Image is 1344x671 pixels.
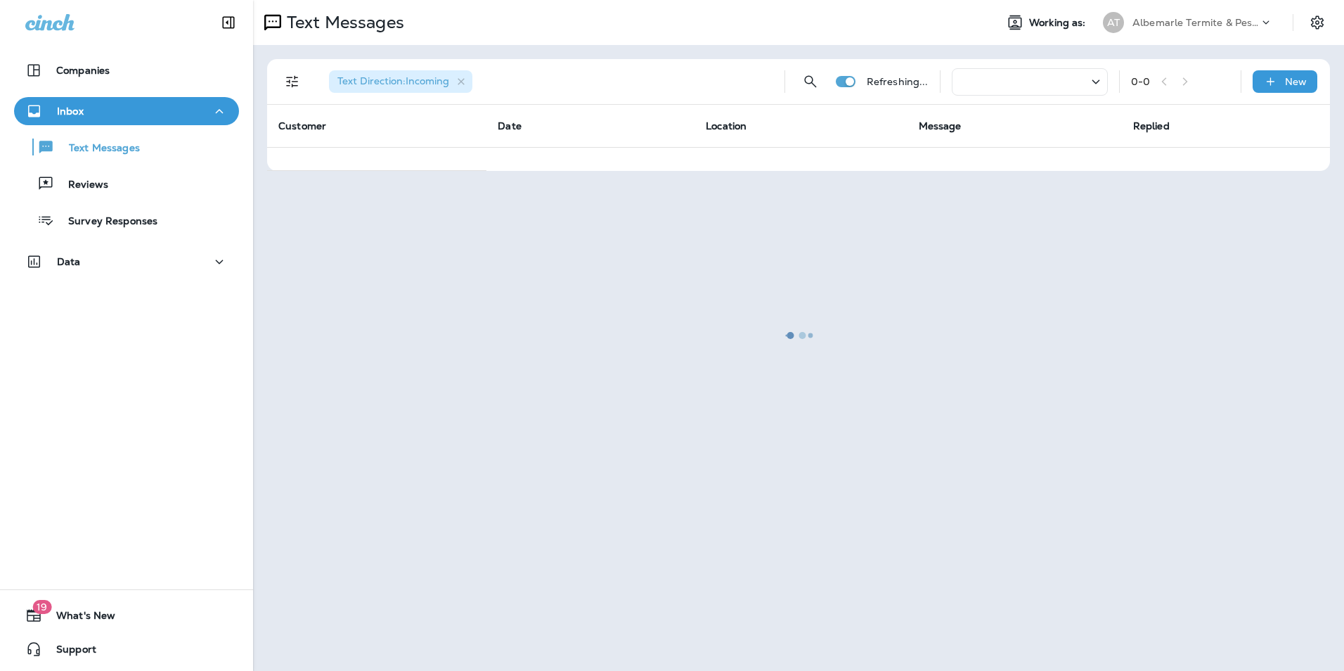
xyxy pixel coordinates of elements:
button: Data [14,248,239,276]
button: Reviews [14,169,239,198]
button: Collapse Sidebar [209,8,248,37]
button: Text Messages [14,132,239,162]
button: Support [14,635,239,663]
p: New [1285,76,1307,87]
p: Text Messages [55,142,140,155]
p: Inbox [57,106,84,117]
p: Data [57,256,81,267]
span: 19 [32,600,51,614]
p: Reviews [54,179,108,192]
p: Survey Responses [54,215,157,229]
span: What's New [42,610,115,627]
button: Survey Responses [14,205,239,235]
p: Companies [56,65,110,76]
button: Companies [14,56,239,84]
button: 19What's New [14,601,239,630]
span: Support [42,644,96,660]
button: Inbox [14,97,239,125]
